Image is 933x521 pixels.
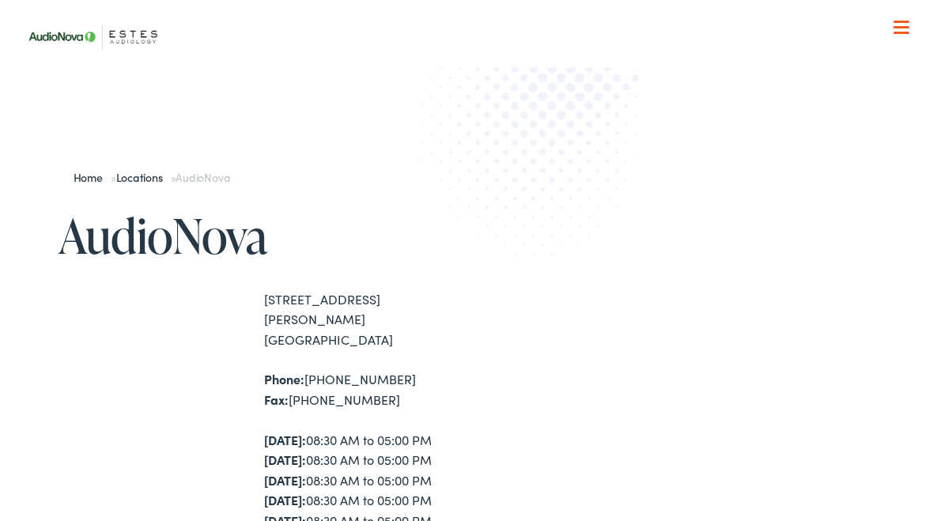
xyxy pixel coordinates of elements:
strong: [DATE]: [264,451,306,468]
strong: [DATE]: [264,431,306,448]
strong: Phone: [264,370,304,387]
a: What We Offer [31,63,915,112]
strong: [DATE]: [264,471,306,489]
div: [STREET_ADDRESS][PERSON_NAME] [GEOGRAPHIC_DATA] [264,289,466,350]
strong: [DATE]: [264,491,306,508]
a: Locations [116,169,171,185]
h1: AudioNova [59,210,466,262]
span: AudioNova [176,169,229,185]
span: » » [74,169,230,185]
strong: Fax: [264,391,289,408]
a: Home [74,169,111,185]
div: [PHONE_NUMBER] [PHONE_NUMBER] [264,369,466,410]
